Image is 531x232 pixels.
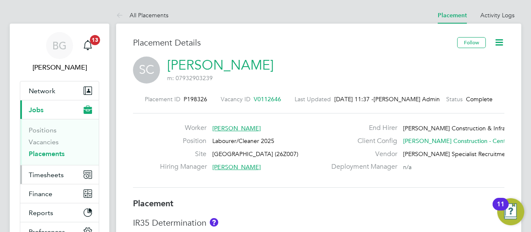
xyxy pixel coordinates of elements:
button: Jobs [20,100,99,119]
label: Worker [160,124,206,132]
span: Reports [29,209,53,217]
button: Timesheets [20,165,99,184]
a: 13 [79,32,96,59]
span: [PERSON_NAME] Construction - Central [403,137,512,145]
label: Placement ID [145,95,180,103]
a: Positions [29,126,57,134]
label: End Hirer [326,124,397,132]
a: [PERSON_NAME] [167,57,274,73]
span: Finance [29,190,52,198]
button: Network [20,81,99,100]
label: Last Updated [295,95,331,103]
a: Placements [29,150,65,158]
a: Vacancies [29,138,59,146]
a: Activity Logs [480,11,515,19]
span: Bradley George [20,62,99,73]
span: m: 07932903239 [167,74,213,82]
span: [PERSON_NAME] Construction & Infrast… [403,124,516,132]
span: Timesheets [29,171,64,179]
a: All Placements [116,11,168,19]
label: Hiring Manager [160,162,206,171]
span: [GEOGRAPHIC_DATA] (26Z007) [212,150,298,158]
label: Site [160,150,206,159]
span: Complete [466,95,493,103]
div: 11 [497,204,504,215]
label: Vendor [326,150,397,159]
span: V0112646 [254,95,281,103]
b: Placement [133,198,173,208]
button: Follow [457,37,486,48]
h3: IR35 Determination [133,217,504,228]
span: [PERSON_NAME] Admin [374,95,433,103]
span: [PERSON_NAME] [212,163,261,171]
span: 13 [90,35,100,45]
div: Jobs [20,119,99,165]
span: Jobs [29,106,43,114]
span: SC [133,57,160,84]
label: Client Config [326,137,397,146]
button: Reports [20,203,99,222]
a: Placement [438,12,467,19]
span: [PERSON_NAME] [212,124,261,132]
button: Finance [20,184,99,203]
label: Status [446,95,463,103]
label: Vacancy ID [221,95,250,103]
span: [DATE] 11:37 - [334,95,374,103]
label: Deployment Manager [326,162,397,171]
span: n/a [403,163,412,171]
label: Position [160,137,206,146]
span: BG [52,40,67,51]
button: Open Resource Center, 11 new notifications [497,198,524,225]
span: Labourer/Cleaner 2025 [212,137,274,145]
a: BG[PERSON_NAME] [20,32,99,73]
span: P198326 [184,95,207,103]
h3: Placement Details [133,37,451,48]
button: About IR35 [210,218,218,227]
span: Network [29,87,55,95]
